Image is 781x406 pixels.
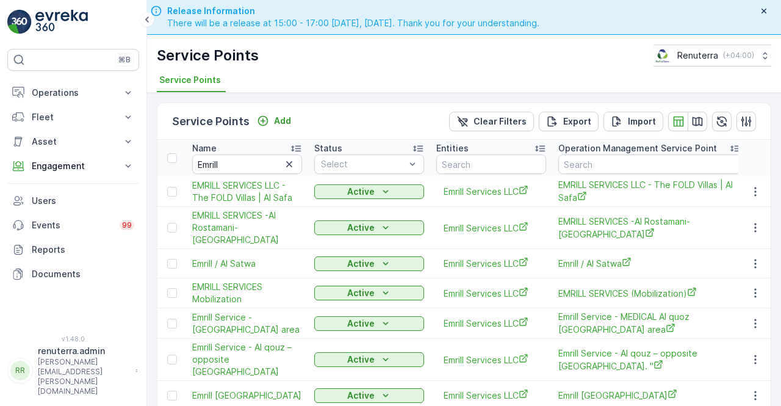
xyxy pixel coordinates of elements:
a: Emrill Service - Al qouz – opposite al khail gate 2 [192,341,302,378]
p: Active [347,222,375,234]
p: Active [347,186,375,198]
button: Active [314,220,424,235]
p: Add [274,115,291,127]
a: Emrill Services LLC [444,389,539,402]
a: Emrill / Al Satwa [192,258,302,270]
a: Emrill Service - Al qouz – opposite al khail gate 2. " [558,347,741,372]
div: Toggle Row Selected [167,187,177,197]
p: Status [314,142,342,154]
p: Renuterra [677,49,718,62]
a: Emrill Services LLC [444,185,539,198]
span: Emrill Service - Al qouz – opposite [GEOGRAPHIC_DATA]. " [558,347,741,372]
p: Active [347,390,375,402]
p: Operation Management Service Point [558,142,717,154]
p: Events [32,219,112,231]
button: Active [314,316,424,331]
button: Active [314,184,424,199]
p: Asset [32,136,115,148]
p: 99 [122,220,132,230]
p: [PERSON_NAME][EMAIL_ADDRESS][PERSON_NAME][DOMAIN_NAME] [38,357,129,396]
p: Fleet [32,111,115,123]
p: ( +04:00 ) [723,51,754,60]
a: Emrill Services LLC [444,317,539,330]
span: Emrill [GEOGRAPHIC_DATA] [558,389,741,402]
p: Active [347,353,375,366]
a: EMRILL SERVICES -Al Rostamani-Aria Garden [192,209,302,246]
a: EMRILL SERVICES -Al Rostamani-Aria Garden [558,216,741,241]
p: Service Points [172,113,250,130]
p: ⌘B [118,55,131,65]
div: Toggle Row Selected [167,259,177,269]
button: Fleet [7,105,139,129]
a: Emrill Main Village [192,390,302,402]
p: Reports [32,244,134,256]
span: There will be a release at 15:00 - 17:00 [DATE], [DATE]. Thank you for your understanding. [167,17,539,29]
div: Toggle Row Selected [167,223,177,233]
p: Active [347,258,375,270]
a: Emrill / Al Satwa [558,257,741,270]
button: Active [314,352,424,367]
div: Toggle Row Selected [167,391,177,401]
a: Events99 [7,213,139,237]
p: Select [321,158,405,170]
button: Active [314,286,424,300]
input: Search [436,154,546,174]
img: logo_light-DOdMpM7g.png [35,10,88,34]
a: Emrill Services LLC [444,222,539,234]
button: RRrenuterra.admin[PERSON_NAME][EMAIL_ADDRESS][PERSON_NAME][DOMAIN_NAME] [7,345,139,396]
p: Service Points [157,46,259,65]
p: Export [563,115,591,128]
p: Users [32,195,134,207]
p: Entities [436,142,469,154]
p: Documents [32,268,134,280]
a: Emrill Services LLC [444,257,539,270]
span: Emrill Service - MEDICAL Al quoz [GEOGRAPHIC_DATA] area [558,311,741,336]
span: Emrill Service - Al qouz – opposite [GEOGRAPHIC_DATA] [192,341,302,378]
p: Import [628,115,656,128]
div: Toggle Row Selected [167,319,177,328]
span: EMRILL SERVICES LLC - The FOLD Villas | Al Safa [558,179,741,204]
button: Export [539,112,599,131]
p: Active [347,287,375,299]
p: Active [347,317,375,330]
div: Toggle Row Selected [167,355,177,364]
button: Renuterra(+04:00) [653,45,771,67]
p: Name [192,142,217,154]
span: Release Information [167,5,539,17]
a: Emrill Main Village [558,389,741,402]
a: EMRILL SERVICES LLC - The FOLD Villas | Al Safa [192,179,302,204]
a: Emrill Service - Al quoz grand city camp area [192,311,302,336]
input: Search [558,154,741,174]
span: Service Points [159,74,221,86]
button: Engagement [7,154,139,178]
button: Asset [7,129,139,154]
button: Import [603,112,663,131]
p: Engagement [32,160,115,172]
span: Emrill Services LLC [444,287,539,300]
a: EMRILL SERVICES (Mobilization) [558,287,741,300]
a: Emrill Services LLC [444,353,539,366]
p: Clear Filters [473,115,527,128]
p: Operations [32,87,115,99]
a: Emrill Service - MEDICAL Al quoz grand city camp area [558,311,741,336]
span: v 1.48.0 [7,335,139,343]
a: Documents [7,262,139,286]
button: Clear Filters [449,112,534,131]
div: Toggle Row Selected [167,288,177,298]
p: renuterra.admin [38,345,129,357]
button: Active [314,388,424,403]
button: Active [314,256,424,271]
span: Emrill Service - [GEOGRAPHIC_DATA] area [192,311,302,336]
button: Add [252,114,296,128]
a: Reports [7,237,139,262]
span: Emrill [GEOGRAPHIC_DATA] [192,390,302,402]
